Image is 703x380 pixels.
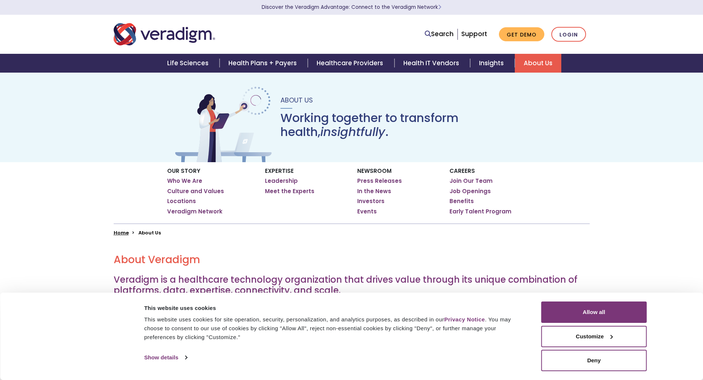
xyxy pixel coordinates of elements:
[280,95,313,105] span: About Us
[357,198,385,205] a: Investors
[167,177,202,185] a: Who We Are
[357,208,377,215] a: Events
[167,198,196,205] a: Locations
[114,254,590,266] h2: About Veradigm
[320,123,385,140] em: insightfully
[280,111,530,139] h1: Working together to transform health, .
[444,316,485,323] a: Privacy Notice
[449,188,491,195] a: Job Openings
[262,4,441,11] a: Discover the Veradigm Advantage: Connect to the Veradigm NetworkLearn More
[541,350,647,371] button: Deny
[541,326,647,347] button: Customize
[425,29,454,39] a: Search
[541,301,647,323] button: Allow all
[449,198,474,205] a: Benefits
[438,4,441,11] span: Learn More
[461,29,487,38] a: Support
[308,54,394,73] a: Healthcare Providers
[470,54,515,73] a: Insights
[167,208,223,215] a: Veradigm Network
[158,54,220,73] a: Life Sciences
[499,27,544,42] a: Get Demo
[144,315,525,342] div: This website uses cookies for site operation, security, personalization, and analytics purposes, ...
[449,177,493,185] a: Join Our Team
[551,27,586,42] a: Login
[449,208,511,215] a: Early Talent Program
[114,275,590,296] h3: Veradigm is a healthcare technology organization that drives value through its unique combination...
[394,54,470,73] a: Health IT Vendors
[357,188,391,195] a: In the News
[265,188,314,195] a: Meet the Experts
[114,229,129,236] a: Home
[357,177,402,185] a: Press Releases
[515,54,561,73] a: About Us
[144,352,187,363] a: Show details
[144,304,525,313] div: This website uses cookies
[114,22,215,46] img: Veradigm logo
[220,54,308,73] a: Health Plans + Payers
[167,188,224,195] a: Culture and Values
[265,177,298,185] a: Leadership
